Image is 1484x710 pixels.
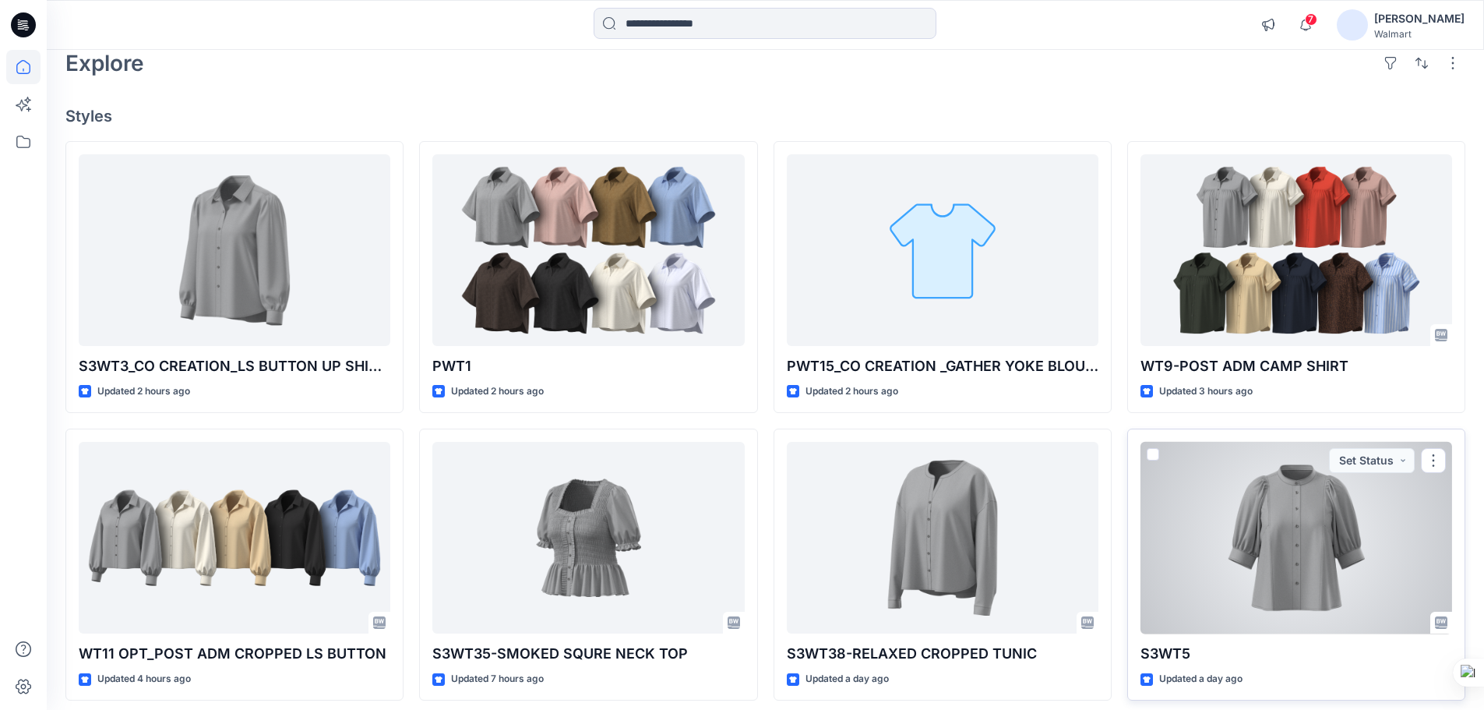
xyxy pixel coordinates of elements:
[79,154,390,347] a: S3WT3_CO CREATION_LS BUTTON UP SHIRT W-GATHERED SLEEVE( 13-09-2025)
[79,442,390,634] a: WT11 OPT_POST ADM CROPPED LS BUTTON
[805,383,898,400] p: Updated 2 hours ago
[1305,13,1317,26] span: 7
[1337,9,1368,41] img: avatar
[787,442,1098,634] a: S3WT38-RELAXED CROPPED TUNIC
[432,355,744,377] p: PWT1
[65,51,144,76] h2: Explore
[432,442,744,634] a: S3WT35-SMOKED SQURE NECK TOP
[65,107,1465,125] h4: Styles
[97,383,190,400] p: Updated 2 hours ago
[432,154,744,347] a: PWT1
[451,671,544,687] p: Updated 7 hours ago
[787,154,1098,347] a: PWT15_CO CREATION _GATHER YOKE BLOUSE ( 14-09-2025)
[787,355,1098,377] p: PWT15_CO CREATION _GATHER YOKE BLOUSE ( [DATE])
[451,383,544,400] p: Updated 2 hours ago
[97,671,191,687] p: Updated 4 hours ago
[79,355,390,377] p: S3WT3_CO CREATION_LS BUTTON UP SHIRT W-GATHERED SLEEVE( [DATE])
[1140,355,1452,377] p: WT9-POST ADM CAMP SHIRT
[1140,643,1452,665] p: S3WT5
[79,643,390,665] p: WT11 OPT_POST ADM CROPPED LS BUTTON
[432,643,744,665] p: S3WT35-SMOKED SQURE NECK TOP
[1374,28,1465,40] div: Walmart
[787,643,1098,665] p: S3WT38-RELAXED CROPPED TUNIC
[1159,383,1253,400] p: Updated 3 hours ago
[1374,9,1465,28] div: [PERSON_NAME]
[1159,671,1243,687] p: Updated a day ago
[805,671,889,687] p: Updated a day ago
[1140,154,1452,347] a: WT9-POST ADM CAMP SHIRT
[1140,442,1452,634] a: S3WT5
